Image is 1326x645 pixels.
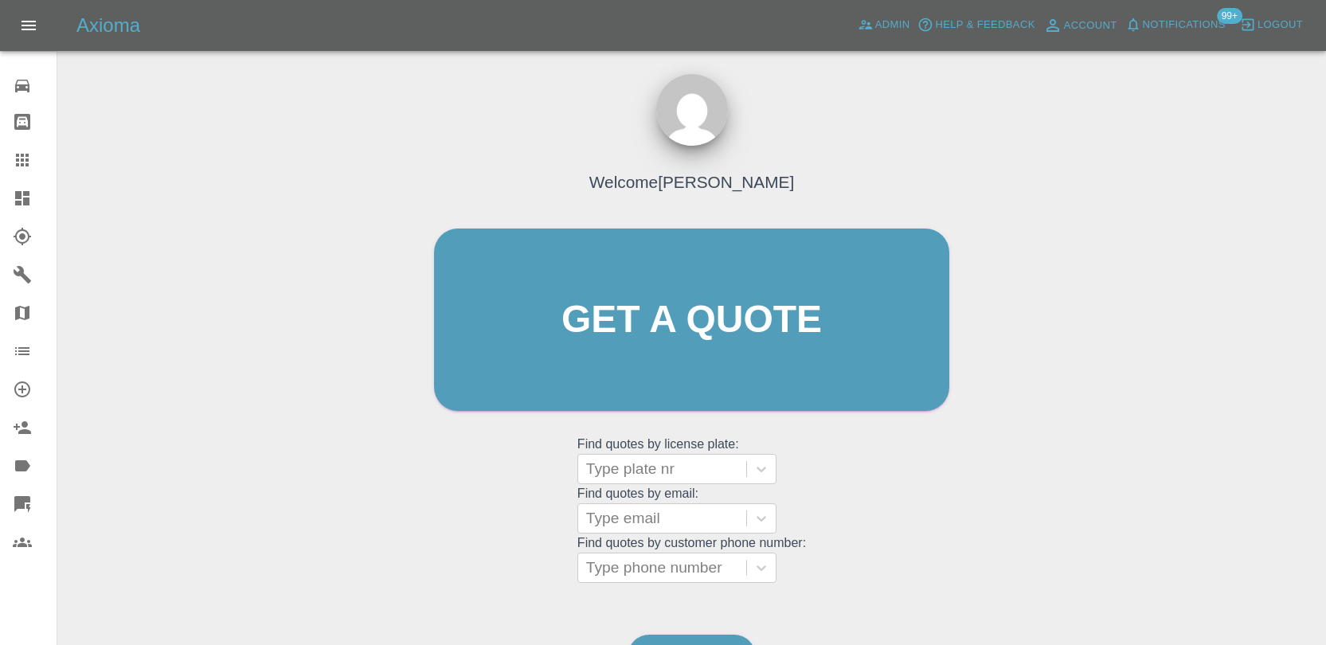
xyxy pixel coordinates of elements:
[875,16,910,34] span: Admin
[577,437,806,484] grid: Find quotes by license plate:
[1121,13,1230,37] button: Notifications
[434,229,949,411] a: Get a quote
[1039,13,1121,38] a: Account
[1236,13,1307,37] button: Logout
[10,6,48,45] button: Open drawer
[589,170,794,194] h4: Welcome [PERSON_NAME]
[1217,8,1242,24] span: 99+
[656,74,728,146] img: ...
[913,13,1039,37] button: Help & Feedback
[1143,16,1226,34] span: Notifications
[935,16,1035,34] span: Help & Feedback
[577,487,806,534] grid: Find quotes by email:
[577,536,806,583] grid: Find quotes by customer phone number:
[76,13,140,38] h5: Axioma
[854,13,914,37] a: Admin
[1064,17,1117,35] span: Account
[1258,16,1303,34] span: Logout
